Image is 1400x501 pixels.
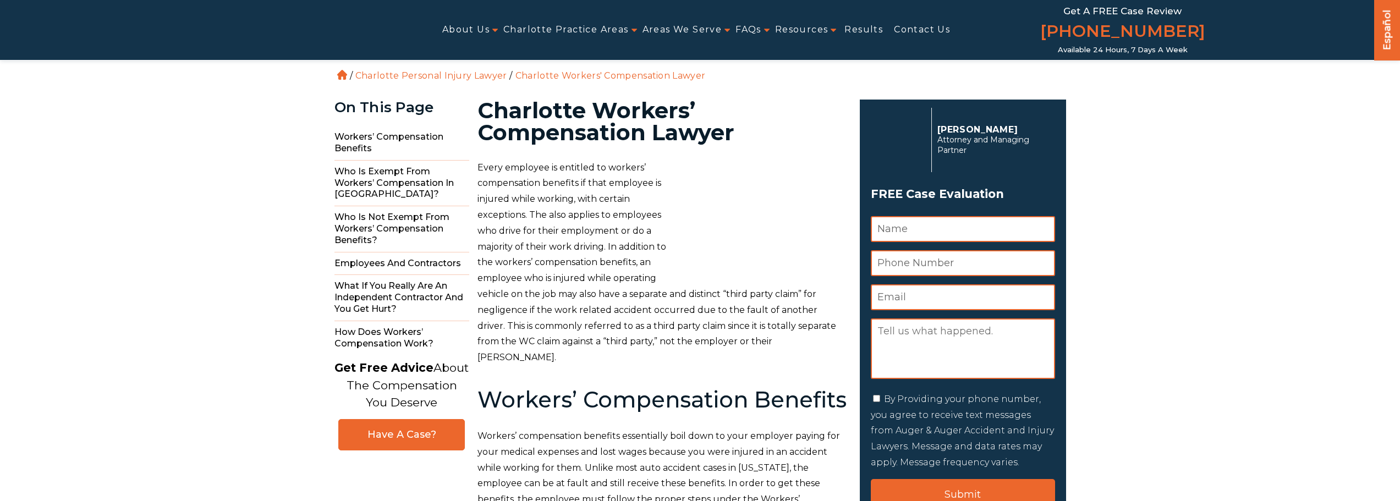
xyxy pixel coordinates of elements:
[442,18,490,42] a: About Us
[477,100,847,144] h1: Charlotte Workers’ Compensation Lawyer
[334,321,469,355] span: How Does Workers’ Compensation Work?
[334,275,469,321] span: What if You Really Are an Independent Contractor and You Get Hurt?
[334,359,469,411] p: About The Compensation You Deserve
[337,70,347,80] a: Home
[355,70,507,81] a: Charlotte Personal Injury Lawyer
[871,112,926,167] img: Herbert Auger
[503,18,629,42] a: Charlotte Practice Areas
[894,18,950,42] a: Contact Us
[513,70,708,81] li: Charlotte Workers' Compensation Lawyer
[937,135,1049,156] span: Attorney and Managing Partner
[937,124,1049,135] p: [PERSON_NAME]
[682,160,847,279] img: stress
[338,419,465,450] a: Have A Case?
[334,361,433,375] strong: Get Free Advice
[334,126,469,161] span: Workers’ Compensation Benefits
[1063,5,1182,16] span: Get a FREE Case Review
[871,394,1054,467] label: By Providing your phone number, you agree to receive text messages from Auger & Auger Accident an...
[1040,19,1205,46] a: [PHONE_NUMBER]
[643,18,722,42] a: Areas We Serve
[179,16,353,43] img: Auger & Auger Accident and Injury Lawyers Logo
[871,284,1055,310] input: Email
[350,428,453,441] span: Have A Case?
[334,252,469,276] span: Employees and Contractors
[735,18,761,42] a: FAQs
[477,160,847,366] p: Every employee is entitled to workers’ compensation benefits if that employee is injured while wo...
[334,206,469,252] span: Who is Not Exempt from Workers’ Compensation Benefits?
[871,250,1055,276] input: Phone Number
[844,18,883,42] a: Results
[334,100,469,115] div: On This Page
[871,216,1055,242] input: Name
[871,184,1055,205] h3: FREE Case Evaluation
[334,161,469,206] span: Who is Exempt From Workers’ Compensation in [GEOGRAPHIC_DATA]?
[1058,46,1188,54] span: Available 24 Hours, 7 Days a Week
[775,18,828,42] a: Resources
[477,388,847,412] h2: Workers’ Compensation Benefits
